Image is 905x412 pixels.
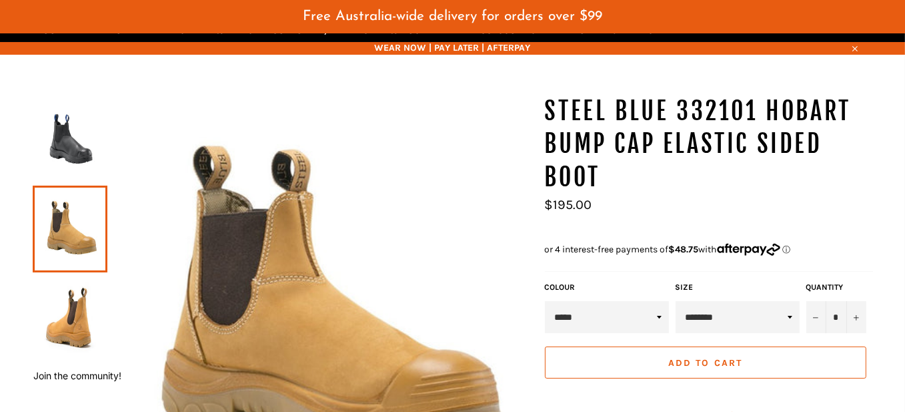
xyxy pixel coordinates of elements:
label: Size [676,282,800,293]
span: WEAR NOW | PAY LATER | AFTERPAY [33,41,873,54]
button: Add to Cart [545,347,866,379]
span: Add to Cart [668,357,742,369]
label: Quantity [806,282,866,293]
button: Increase item quantity by one [846,301,866,333]
label: COLOUR [545,282,669,293]
button: Reduce item quantity by one [806,301,826,333]
button: Join the community! [33,370,121,381]
img: STEEL BLUE 332101 HOBART Bump Cap Elastic Sided Boot - Workin' Gear [39,282,101,355]
img: STEEL BLUE 332101 HOBART Bump Cap Elastic Sided Boot [39,103,101,176]
span: $195.00 [545,197,592,212]
h1: STEEL BLUE 332101 HOBART Bump Cap Elastic Sided Boot [545,95,873,194]
span: Free Australia-wide delivery for orders over $99 [303,9,602,23]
